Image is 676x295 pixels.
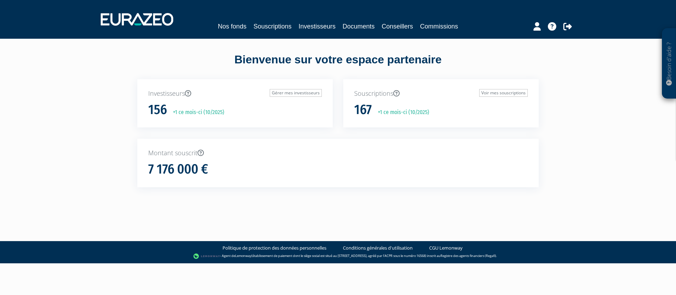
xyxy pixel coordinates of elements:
[235,253,251,258] a: Lemonway
[382,21,413,31] a: Conseillers
[223,245,326,251] a: Politique de protection des données personnelles
[429,245,463,251] a: CGU Lemonway
[665,32,673,95] p: Besoin d'aide ?
[148,149,528,158] p: Montant souscrit
[7,253,669,260] div: - Agent de (établissement de paiement dont le siège social est situé au [STREET_ADDRESS], agréé p...
[343,245,413,251] a: Conditions générales d'utilisation
[373,108,429,117] p: +1 ce mois-ci (10/2025)
[132,52,544,79] div: Bienvenue sur votre espace partenaire
[148,102,167,117] h1: 156
[254,21,292,31] a: Souscriptions
[420,21,458,31] a: Commissions
[354,89,528,98] p: Souscriptions
[218,21,246,31] a: Nos fonds
[193,253,220,260] img: logo-lemonway.png
[479,89,528,97] a: Voir mes souscriptions
[270,89,322,97] a: Gérer mes investisseurs
[440,253,496,258] a: Registre des agents financiers (Regafi)
[354,102,372,117] h1: 167
[101,13,173,26] img: 1732889491-logotype_eurazeo_blanc_rvb.png
[148,89,322,98] p: Investisseurs
[148,162,208,177] h1: 7 176 000 €
[343,21,375,31] a: Documents
[168,108,224,117] p: +1 ce mois-ci (10/2025)
[299,21,336,31] a: Investisseurs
